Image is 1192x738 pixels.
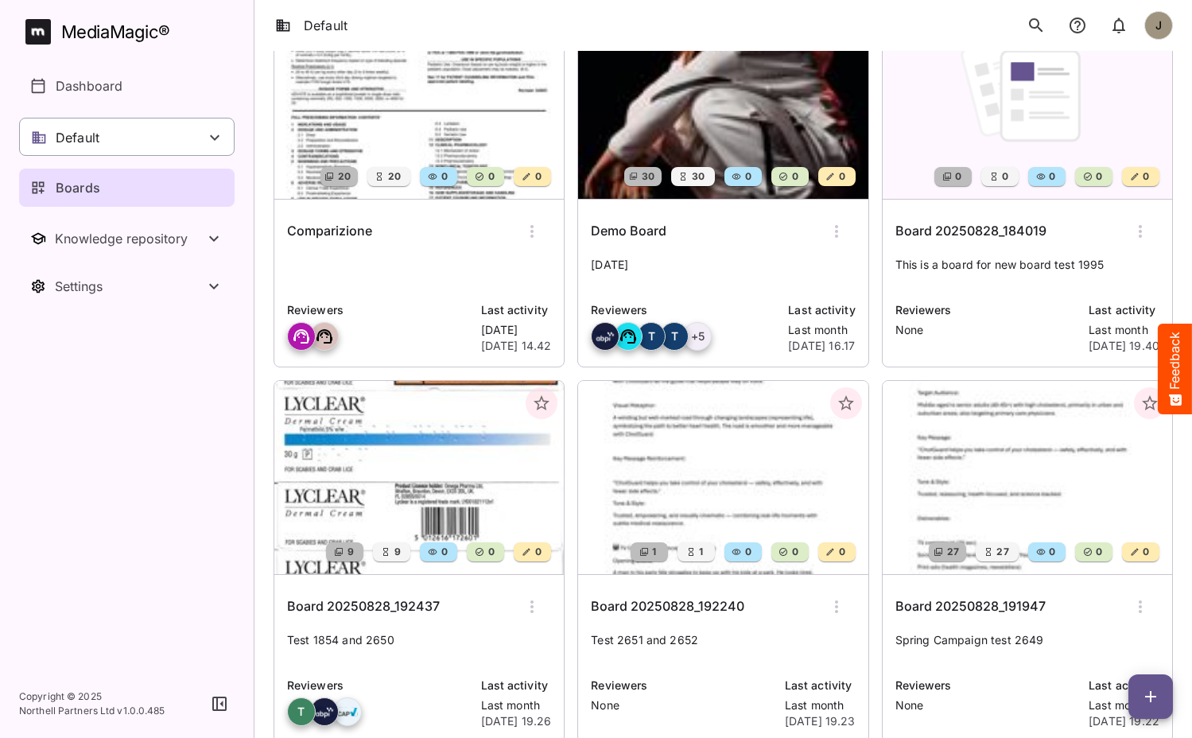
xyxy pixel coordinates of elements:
p: Northell Partners Ltd v 1.0.0.485 [19,704,165,718]
span: 0 [744,544,751,560]
p: Last month [1089,697,1159,713]
p: [DATE] [591,257,855,289]
p: None [591,697,775,713]
p: [DATE] 19.23 [785,713,856,729]
span: 9 [393,544,401,560]
img: Board 20250828_184019 [883,6,1172,199]
div: T [660,322,689,351]
p: [DATE] 19.40 [1089,338,1159,354]
button: search [1020,10,1052,41]
button: Toggle Settings [19,267,235,305]
p: Test 2651 and 2652 [591,632,855,664]
p: This is a board for new board test 1995 [895,257,1159,289]
p: Last activity [481,301,552,319]
span: 1 [697,544,703,560]
span: 20 [336,169,351,184]
p: Last activity [481,677,552,694]
span: 0 [487,169,495,184]
p: Reviewers [895,301,1080,319]
span: 20 [386,169,402,184]
span: 0 [440,544,448,560]
h6: Demo Board [591,221,666,242]
span: 1 [650,544,656,560]
span: 0 [534,544,542,560]
img: Board 20250828_192437 [274,381,564,574]
span: 0 [534,169,542,184]
div: Settings [55,278,204,294]
p: [DATE] 19.22 [1089,713,1159,729]
span: 0 [1141,169,1149,184]
p: [DATE] [481,322,552,338]
p: Test 1854 and 2650 [287,632,551,664]
p: Reviewers [895,677,1080,694]
p: Reviewers [591,677,775,694]
h6: Board 20250828_192240 [591,596,744,617]
p: Reviewers [287,677,472,694]
span: 30 [640,169,655,184]
p: Reviewers [591,301,778,319]
span: 9 [346,544,354,560]
button: notifications [1062,10,1093,41]
span: 0 [837,544,845,560]
span: 0 [1000,169,1008,184]
div: T [287,697,316,726]
p: Last activity [788,301,855,319]
span: 0 [790,169,798,184]
button: Toggle Knowledge repository [19,219,235,258]
h6: Board 20250828_184019 [895,221,1046,242]
p: Spring Campaign test 2649 [895,632,1159,664]
p: [DATE] 16.17 [788,338,855,354]
p: Default [56,128,99,147]
p: Last month [788,322,855,338]
div: J [1144,11,1173,40]
div: T [637,322,666,351]
div: Knowledge repository [55,231,204,247]
img: Comparizione [274,6,564,199]
span: 0 [953,169,961,184]
p: Last activity [1089,677,1159,694]
a: Boards [19,169,235,207]
span: 30 [690,169,705,184]
span: 0 [1094,544,1102,560]
span: 0 [487,544,495,560]
h6: Board 20250828_191947 [895,596,1046,617]
button: Feedback [1158,324,1192,414]
p: Boards [56,178,100,197]
p: Last month [1089,322,1159,338]
span: 0 [744,169,751,184]
p: None [895,697,1080,713]
h6: Board 20250828_192437 [287,596,440,617]
span: 0 [837,169,845,184]
p: Reviewers [287,301,472,319]
span: 0 [790,544,798,560]
img: Board 20250828_192240 [578,381,868,574]
p: [DATE] 14.42 [481,338,552,354]
p: [DATE] 19.26 [481,713,552,729]
span: 0 [1141,544,1149,560]
a: MediaMagic® [25,19,235,45]
div: + 5 [683,322,712,351]
span: 0 [1047,169,1055,184]
p: Last activity [1089,301,1159,319]
p: Last month [481,697,552,713]
nav: Knowledge repository [19,219,235,258]
p: Dashboard [56,76,122,95]
h6: Comparizione [287,221,372,242]
span: 0 [1047,544,1055,560]
img: Demo Board [578,6,868,199]
div: MediaMagic ® [61,19,170,45]
p: None [895,322,1080,338]
p: Last month [785,697,856,713]
img: Board 20250828_191947 [883,381,1172,574]
p: Copyright © 2025 [19,689,165,704]
nav: Settings [19,267,235,305]
a: Dashboard [19,67,235,105]
span: 27 [945,544,960,560]
span: 0 [1094,169,1102,184]
button: notifications [1103,10,1135,41]
span: 0 [440,169,448,184]
span: 27 [995,544,1009,560]
p: Last activity [785,677,856,694]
